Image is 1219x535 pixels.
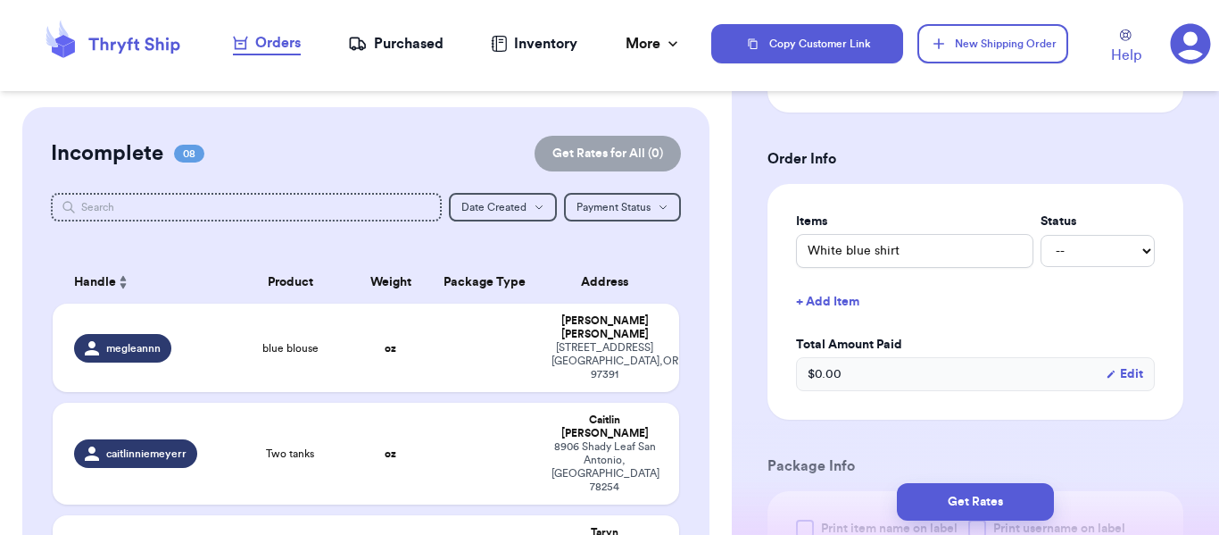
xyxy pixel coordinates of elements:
[116,272,130,293] button: Sort ascending
[348,33,444,54] a: Purchased
[262,341,319,355] span: blue blouse
[535,136,681,171] button: Get Rates for All (0)
[767,148,1183,170] h3: Order Info
[564,193,681,222] button: Payment Status
[74,273,116,292] span: Handle
[551,440,658,494] div: 8906 Shady Leaf San Antonio , [GEOGRAPHIC_DATA] 78254
[1111,45,1141,66] span: Help
[897,483,1054,521] button: Get Rates
[1111,29,1141,66] a: Help
[428,261,541,304] th: Package Type
[551,414,658,440] div: Caitlin [PERSON_NAME]
[1041,213,1155,230] label: Status
[491,33,577,54] a: Inventory
[917,24,1067,63] button: New Shipping Order
[789,282,1162,322] button: + Add Item
[106,447,187,461] span: caitlinniemeyerr
[51,139,163,168] h2: Incomplete
[767,456,1183,477] h3: Package Info
[551,341,658,381] div: [STREET_ADDRESS] [GEOGRAPHIC_DATA] , OR 97391
[449,193,557,222] button: Date Created
[711,24,904,63] button: Copy Customer Link
[228,261,352,304] th: Product
[174,145,204,163] span: 08
[266,447,314,461] span: Two tanks
[385,343,396,354] strong: oz
[106,341,161,355] span: megleannn
[51,193,442,222] input: Search
[1106,365,1143,383] button: Edit
[233,32,301,54] div: Orders
[808,365,842,383] span: $ 0.00
[796,213,1033,230] label: Items
[576,202,651,213] span: Payment Status
[233,32,301,55] a: Orders
[385,448,396,459] strong: oz
[541,261,679,304] th: Address
[353,261,428,304] th: Weight
[796,336,1155,354] label: Total Amount Paid
[626,33,682,54] div: More
[461,202,527,213] span: Date Created
[551,314,658,341] div: [PERSON_NAME] [PERSON_NAME]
